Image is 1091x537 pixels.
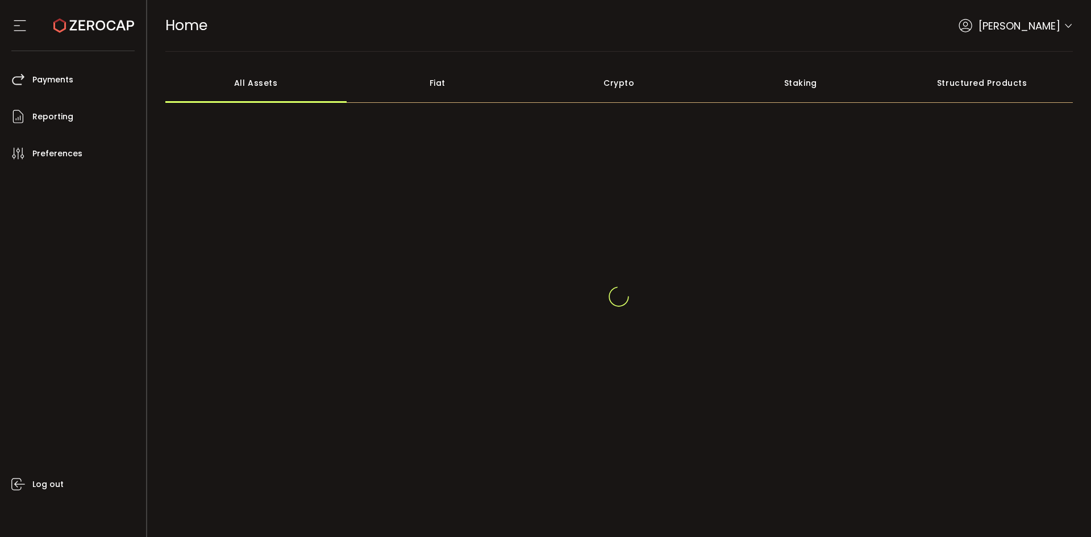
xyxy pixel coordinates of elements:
[32,72,73,88] span: Payments
[32,145,82,162] span: Preferences
[165,63,347,103] div: All Assets
[32,476,64,493] span: Log out
[892,63,1073,103] div: Structured Products
[978,18,1060,34] span: [PERSON_NAME]
[32,109,73,125] span: Reporting
[165,15,207,35] span: Home
[528,63,710,103] div: Crypto
[347,63,528,103] div: Fiat
[710,63,892,103] div: Staking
